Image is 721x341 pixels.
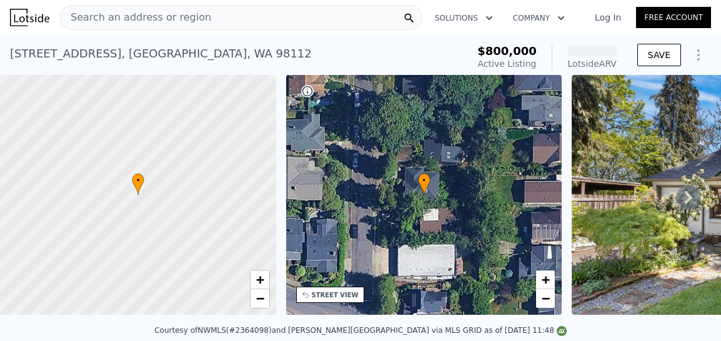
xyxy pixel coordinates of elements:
[312,290,359,300] div: STREET VIEW
[686,42,711,67] button: Show Options
[557,326,567,336] img: NWMLS Logo
[418,173,430,195] div: •
[251,270,269,289] a: Zoom in
[542,272,550,287] span: +
[61,10,211,25] span: Search an address or region
[10,9,49,26] img: Lotside
[580,11,636,24] a: Log In
[256,272,264,287] span: +
[477,44,537,57] span: $800,000
[567,57,617,70] div: Lotside ARV
[10,45,312,62] div: [STREET_ADDRESS] , [GEOGRAPHIC_DATA] , WA 98112
[251,289,269,308] a: Zoom out
[636,7,711,28] a: Free Account
[637,44,681,66] button: SAVE
[154,326,567,335] div: Courtesy of NWMLS (#2364098) and [PERSON_NAME][GEOGRAPHIC_DATA] via MLS GRID as of [DATE] 11:48
[132,173,144,195] div: •
[542,290,550,306] span: −
[425,7,503,29] button: Solutions
[536,289,555,308] a: Zoom out
[256,290,264,306] span: −
[418,175,430,186] span: •
[478,59,537,69] span: Active Listing
[132,175,144,186] span: •
[503,7,575,29] button: Company
[536,270,555,289] a: Zoom in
